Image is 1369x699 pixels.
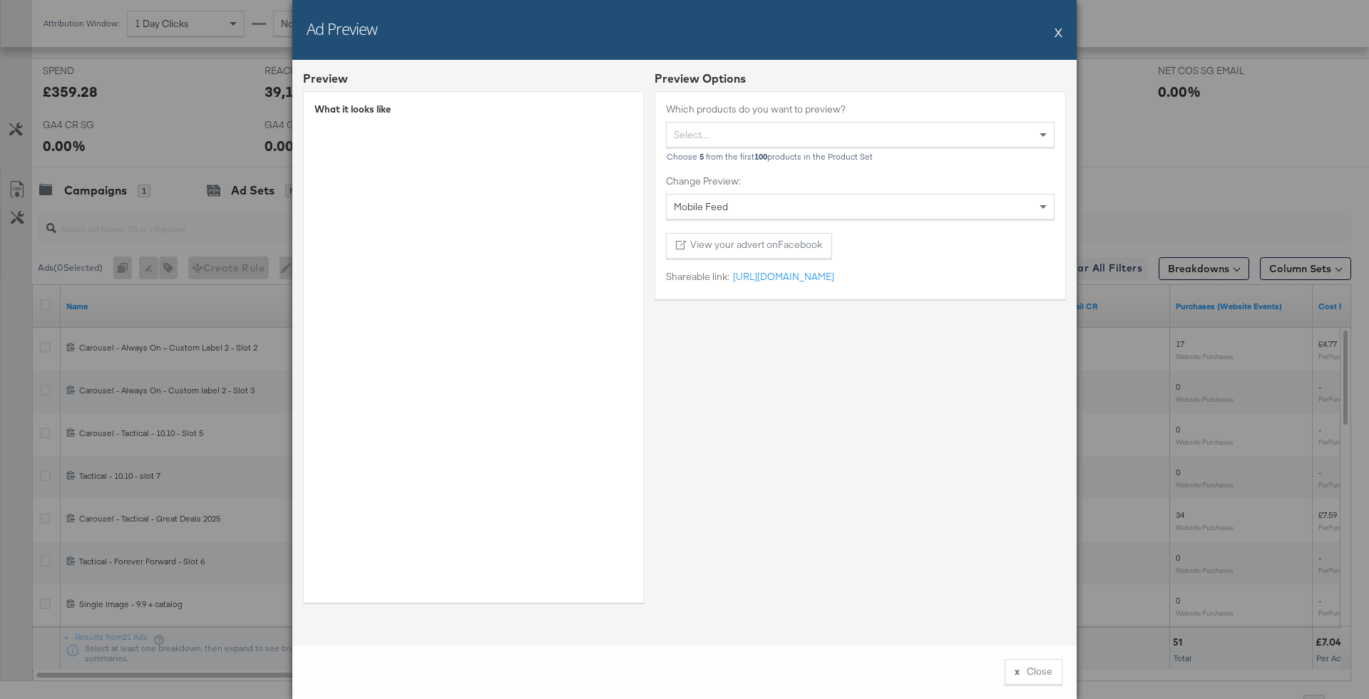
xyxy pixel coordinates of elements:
div: x [1015,665,1020,678]
b: 5 [699,151,704,162]
span: Mobile Feed [674,200,728,213]
button: View your advert onFacebook [666,233,832,259]
div: Select... [667,123,1054,147]
button: xClose [1005,659,1062,685]
a: [URL][DOMAIN_NAME] [729,270,834,284]
button: X [1055,18,1062,46]
label: Which products do you want to preview? [666,103,1055,116]
div: Preview [303,71,348,87]
label: Shareable link: [666,270,729,284]
div: Preview Options [655,71,1066,87]
h2: Ad Preview [307,18,377,39]
div: What it looks like [314,103,632,116]
b: 100 [754,151,767,162]
div: Choose from the first products in the Product Set [666,152,1055,162]
label: Change Preview: [666,175,1055,188]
